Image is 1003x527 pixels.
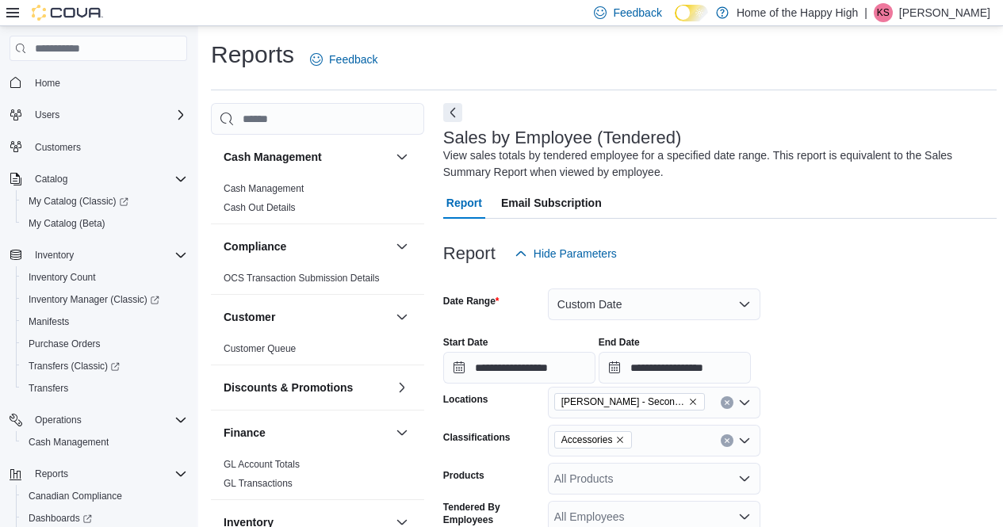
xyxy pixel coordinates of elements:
[613,5,661,21] span: Feedback
[211,179,424,223] div: Cash Management
[304,44,384,75] a: Feedback
[548,288,760,320] button: Custom Date
[899,3,990,22] p: [PERSON_NAME]
[29,246,187,265] span: Inventory
[29,271,96,284] span: Inventory Count
[443,128,682,147] h3: Sales by Employee (Tendered)
[721,434,733,447] button: Clear input
[16,431,193,453] button: Cash Management
[29,105,187,124] span: Users
[211,39,294,71] h1: Reports
[392,237,412,256] button: Compliance
[877,3,890,22] span: KS
[561,432,613,448] span: Accessories
[35,173,67,185] span: Catalog
[22,379,187,398] span: Transfers
[738,396,751,409] button: Open list of options
[22,290,166,309] a: Inventory Manager (Classic)
[29,138,87,157] a: Customers
[446,187,482,219] span: Report
[3,409,193,431] button: Operations
[224,149,322,165] h3: Cash Management
[22,487,128,506] a: Canadian Compliance
[224,425,389,441] button: Finance
[16,212,193,235] button: My Catalog (Beta)
[554,431,633,449] span: Accessories
[22,192,135,211] a: My Catalog (Classic)
[29,170,187,189] span: Catalog
[16,355,193,377] a: Transfers (Classic)
[224,343,296,354] a: Customer Queue
[554,393,705,411] span: Warman - Second Ave - Prairie Records
[443,501,542,526] label: Tendered By Employees
[29,170,74,189] button: Catalog
[32,5,103,21] img: Cova
[35,109,59,121] span: Users
[16,266,193,288] button: Inventory Count
[443,469,484,482] label: Products
[22,334,187,353] span: Purchase Orders
[599,336,640,349] label: End Date
[16,190,193,212] a: My Catalog (Classic)
[443,295,500,307] label: Date Range
[211,455,424,499] div: Finance
[35,414,82,426] span: Operations
[29,512,92,525] span: Dashboards
[22,268,102,287] a: Inventory Count
[688,397,698,407] button: Remove Warman - Second Ave - Prairie Records from selection in this group
[392,307,412,327] button: Customer
[224,273,380,284] a: OCS Transaction Submission Details
[29,490,122,502] span: Canadian Compliance
[3,244,193,266] button: Inventory
[29,246,80,265] button: Inventory
[29,315,69,328] span: Manifests
[16,288,193,311] a: Inventory Manager (Classic)
[3,104,193,126] button: Users
[443,393,488,406] label: Locations
[224,380,389,395] button: Discounts & Promotions
[224,239,286,254] h3: Compliance
[16,333,193,355] button: Purchase Orders
[22,312,75,331] a: Manifests
[3,71,193,94] button: Home
[29,217,105,230] span: My Catalog (Beta)
[224,182,304,195] span: Cash Management
[22,192,187,211] span: My Catalog (Classic)
[29,195,128,208] span: My Catalog (Classic)
[29,137,187,157] span: Customers
[224,149,389,165] button: Cash Management
[737,3,858,22] p: Home of the Happy High
[16,485,193,507] button: Canadian Compliance
[224,380,353,395] h3: Discounts & Promotions
[224,272,380,285] span: OCS Transaction Submission Details
[224,309,389,325] button: Customer
[392,423,412,442] button: Finance
[329,52,377,67] span: Feedback
[224,309,275,325] h3: Customer
[29,74,67,93] a: Home
[22,379,75,398] a: Transfers
[22,312,187,331] span: Manifests
[29,338,101,350] span: Purchase Orders
[35,141,81,154] span: Customers
[675,5,708,21] input: Dark Mode
[22,433,187,452] span: Cash Management
[29,72,187,92] span: Home
[224,202,296,213] a: Cash Out Details
[211,269,424,294] div: Compliance
[443,352,595,384] input: Press the down key to open a popover containing a calendar.
[22,487,187,506] span: Canadian Compliance
[16,377,193,399] button: Transfers
[224,478,293,489] a: GL Transactions
[224,425,266,441] h3: Finance
[508,238,623,269] button: Hide Parameters
[534,246,617,262] span: Hide Parameters
[22,334,107,353] a: Purchase Orders
[721,396,733,409] button: Clear input
[224,459,300,470] a: GL Account Totals
[211,339,424,365] div: Customer
[22,214,112,233] a: My Catalog (Beta)
[22,290,187,309] span: Inventory Manager (Classic)
[224,239,389,254] button: Compliance
[599,352,751,384] input: Press the down key to open a popover containing a calendar.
